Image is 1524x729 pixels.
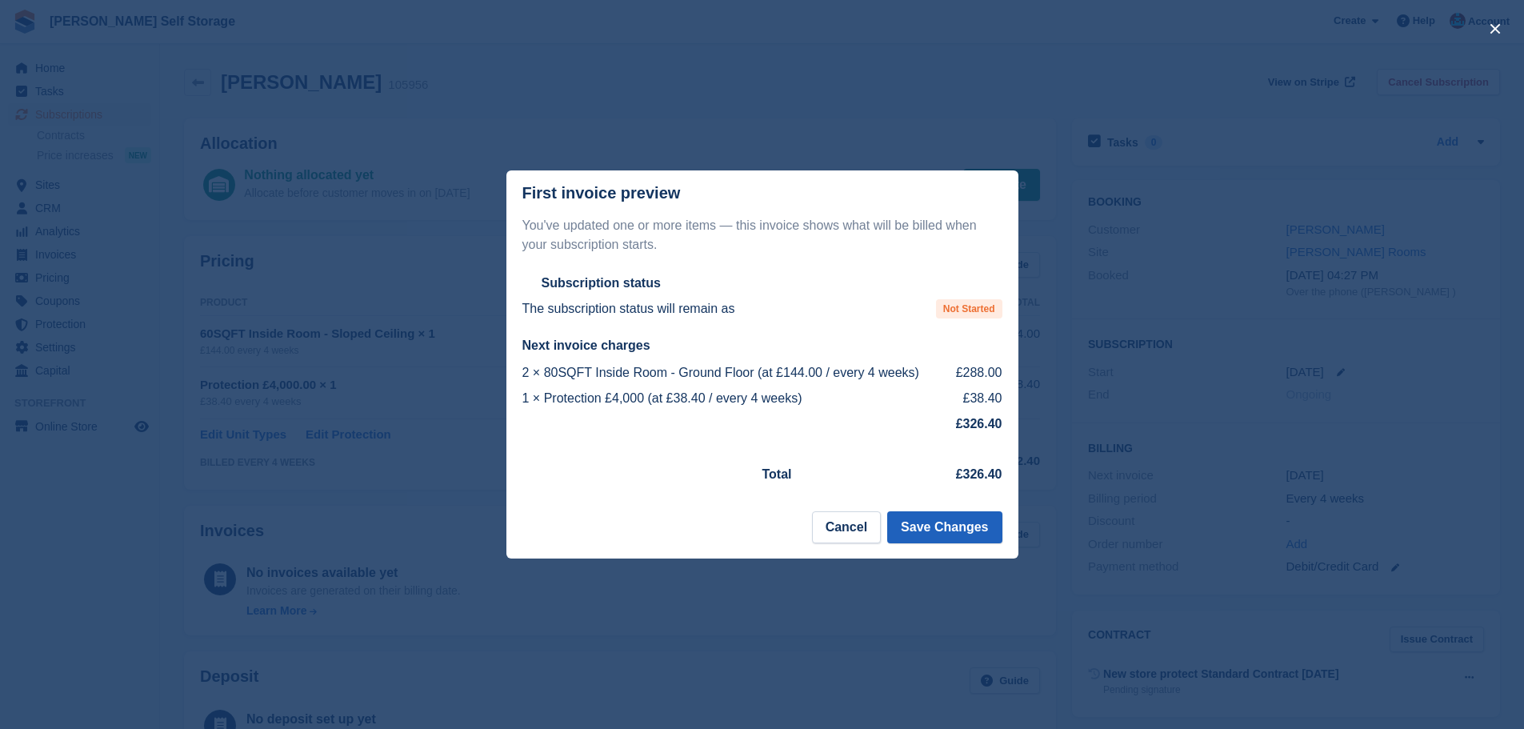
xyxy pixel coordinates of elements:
[522,216,1002,254] p: You've updated one or more items — this invoice shows what will be billed when your subscription ...
[1482,16,1508,42] button: close
[952,386,1002,411] td: £38.40
[522,360,952,386] td: 2 × 80SQFT Inside Room - Ground Floor (at £144.00 / every 4 weeks)
[522,338,1002,354] h2: Next invoice charges
[956,417,1002,431] strong: £326.40
[542,275,661,291] h2: Subscription status
[762,467,792,481] strong: Total
[956,467,1002,481] strong: £326.40
[952,360,1002,386] td: £288.00
[522,184,681,202] p: First invoice preview
[522,386,952,411] td: 1 × Protection £4,000 (at £38.40 / every 4 weeks)
[812,511,881,543] button: Cancel
[522,299,735,318] p: The subscription status will remain as
[936,299,1002,318] span: Not Started
[887,511,1002,543] button: Save Changes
